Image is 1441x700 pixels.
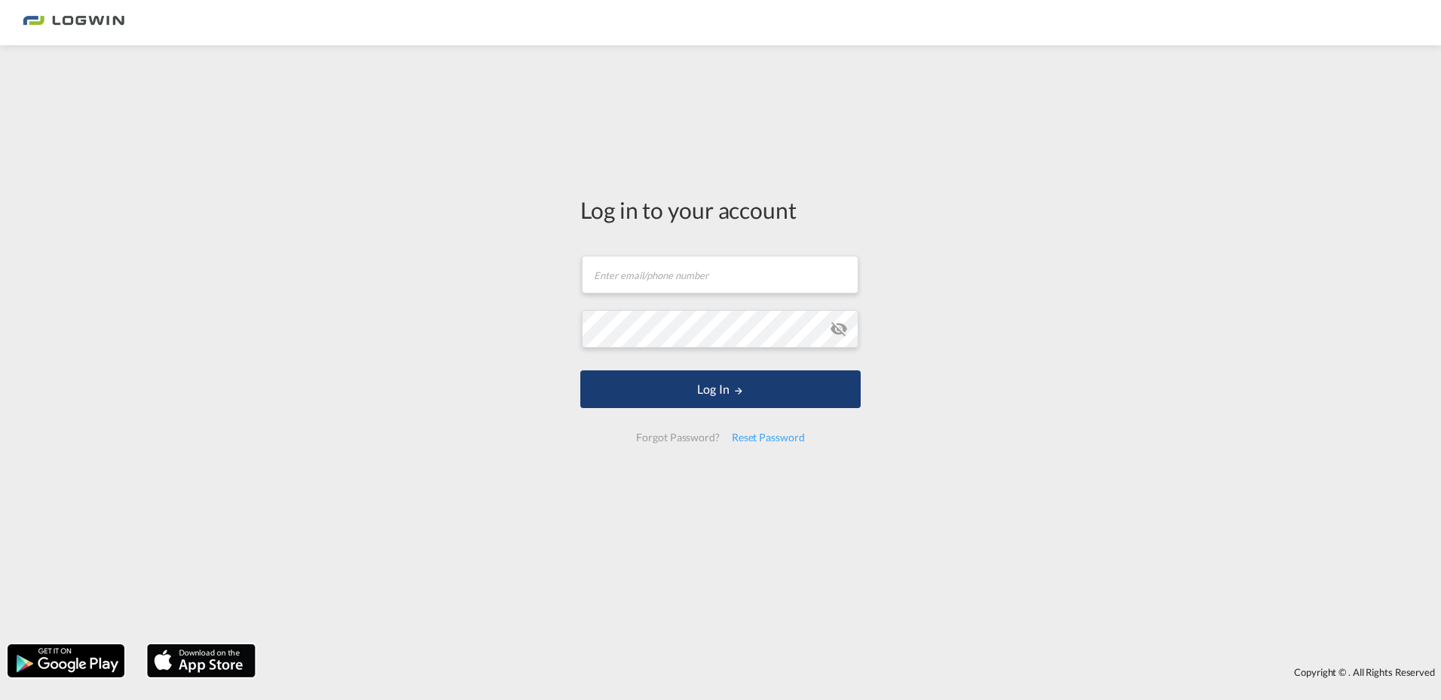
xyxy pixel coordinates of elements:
div: Copyright © . All Rights Reserved [263,659,1441,685]
input: Enter email/phone number [582,256,858,293]
img: apple.png [145,643,257,679]
div: Reset Password [726,424,811,451]
img: 2761ae10d95411efa20a1f5e0282d2d7.png [23,6,124,40]
img: google.png [6,643,126,679]
div: Forgot Password? [630,424,725,451]
button: LOGIN [580,370,861,408]
div: Log in to your account [580,194,861,226]
md-icon: icon-eye-off [830,320,848,338]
